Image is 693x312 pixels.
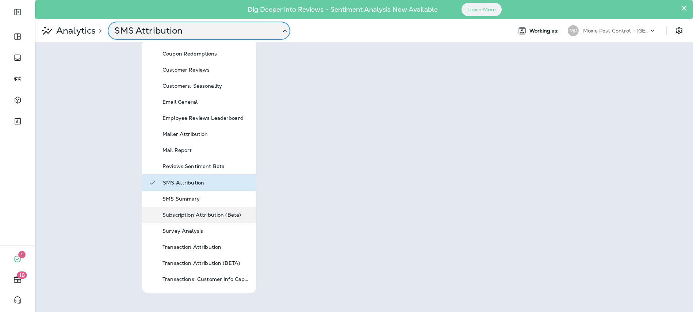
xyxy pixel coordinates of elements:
p: Dig Deeper into Reviews - Sentiment Analysis Now Available [226,8,459,11]
p: Moxie Pest Control - [GEOGRAPHIC_DATA] [583,28,649,34]
span: 1 [18,251,26,258]
button: Close [681,2,688,14]
p: > [96,28,102,34]
p: Subscription Attribution (Beta) [162,212,250,218]
iframe: To enrich screen reader interactions, please activate Accessibility in Grammarly extension settings [35,42,693,312]
p: Coupon Redemptions [162,51,250,57]
div: MP [568,25,579,36]
span: 18 [17,271,27,279]
p: Survey Analysis [162,228,250,234]
p: Mailer Attribution [162,131,250,137]
button: Settings [673,24,686,37]
p: SMS Attribution [163,180,250,186]
button: 18 [7,272,28,287]
p: SMS Summary [162,196,250,202]
p: Customer Reviews [162,67,250,73]
p: Reviews Sentiment Beta [162,163,250,169]
button: Learn More [462,3,502,16]
p: Employee Reviews Leaderboard [162,115,250,121]
p: Email General [162,99,250,105]
p: Transactions: Customer Info Capture [162,276,250,282]
button: 1 [7,252,28,266]
p: Mail Report [162,147,250,153]
p: Transaction Attribution [162,244,250,250]
p: Analytics [53,25,96,36]
p: Customers: Seasonality [162,83,250,89]
button: Expand Sidebar [7,5,28,19]
span: Working as: [529,28,560,34]
p: Transaction Attribution (BETA) [162,260,250,266]
p: SMS Attribution [114,25,275,36]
